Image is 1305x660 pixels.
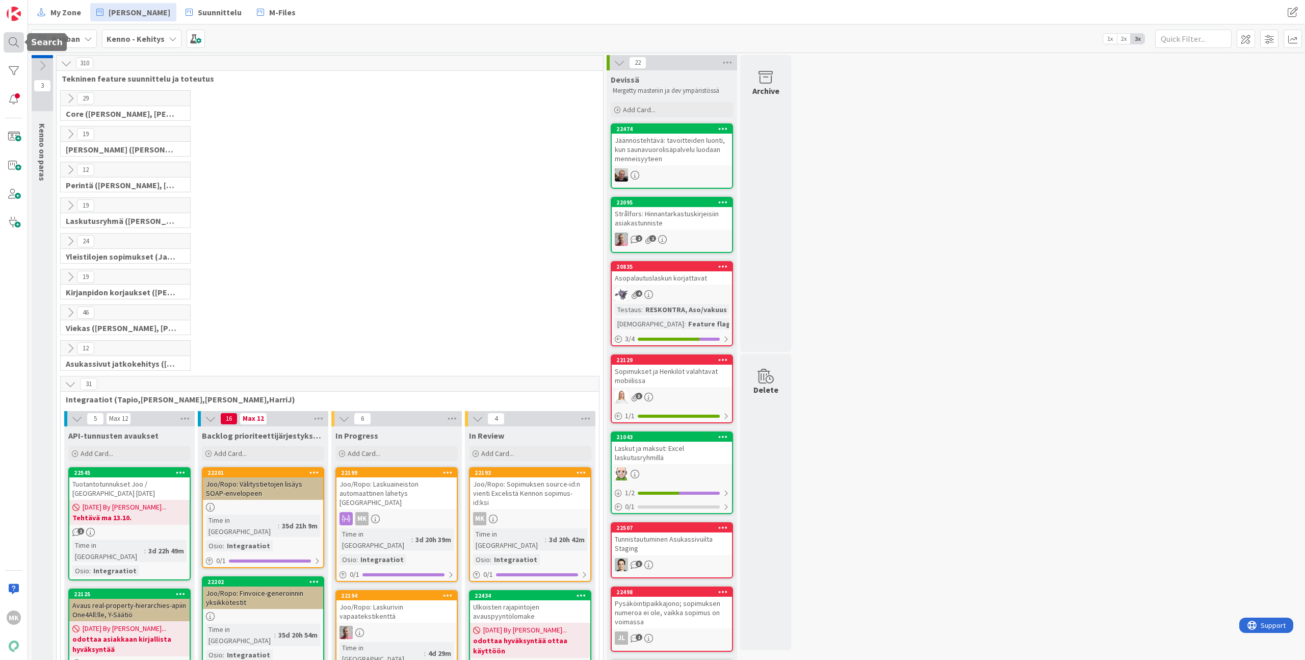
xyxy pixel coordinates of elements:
div: MK [470,512,590,525]
span: 29 [77,92,94,105]
div: 22201Joo/Ropo: Välitystietojen lisäys SOAP-envelopeen [203,468,323,500]
a: 22129Sopimukset ja Henkilöt valahtavat mobiilissaSL1/1 [611,354,733,423]
div: 20835 [616,263,732,270]
span: Add Card... [481,449,514,458]
div: 0/1 [470,568,590,581]
span: 1 [636,634,642,641]
div: Max 12 [243,416,264,421]
div: 22125Avaus real-property-hierarchies-apiin One4All:lle, Y-Säätiö [69,590,190,621]
a: 22095Strålfors: Hinnantarkastuskirjeisiin asiakastunnisteHJ [611,197,733,253]
div: JL [612,631,732,645]
a: [PERSON_NAME] [90,3,176,21]
span: Laskutusryhmä (Antti, Harri, Keijo) [66,216,177,226]
span: 4 [636,290,642,297]
div: 22498 [612,588,732,597]
div: Strålfors: Hinnantarkastuskirjeisiin asiakastunniste [612,207,732,230]
span: 22 [629,57,646,69]
div: Integraatiot [491,554,540,565]
span: Integraatiot (Tapio,Santeri,Marko,HarriJ) [66,394,586,404]
img: SL [615,390,628,403]
img: HJ [615,233,628,246]
span: 2 [636,235,642,242]
div: RESKONTRA, Aso/vakuus [643,304,729,315]
span: 4 [487,413,505,425]
span: 3 [636,393,642,399]
span: Add Card... [348,449,380,458]
div: LM [612,288,732,301]
div: Integraatiot [224,540,273,551]
span: Add Card... [623,105,656,114]
div: 22201 [207,469,323,476]
span: API-tunnusten avaukset [68,430,159,441]
div: Time in [GEOGRAPHIC_DATA] [72,540,144,562]
div: 22193 [470,468,590,477]
div: 22545 [69,468,190,477]
span: 3 [636,561,642,567]
div: 22507 [616,524,732,531]
div: Osio [473,554,490,565]
span: 2x [1117,34,1131,44]
span: In Progress [335,430,378,441]
b: odottaa asiakkaan kirjallista hyväksyntää [72,634,187,654]
a: 22199Joo/Ropo: Laskuaineiston automaattinen lähetys [GEOGRAPHIC_DATA]MKTime in [GEOGRAPHIC_DATA]:... [335,467,458,582]
div: Max 12 [109,416,128,421]
span: 3 [34,80,51,92]
img: TT [615,558,628,571]
b: Tehtävä ma 13.10. [72,513,187,523]
div: 1/1 [612,410,732,422]
div: Ulkoisten rajapintojen avauspyyntölomake [470,600,590,623]
div: 22202Joo/Ropo: Finvoice-generoinnin yksikkötestit [203,577,323,609]
div: Jäännöstehtävä: tavoitteiden luonti, kun saunavuorolisäpalvelu luodaan menneisyyteen [612,134,732,165]
span: : [223,540,224,551]
div: 22193Joo/Ropo: Sopimuksen source-id:n vienti Excelistä Kennon sopimus-id:ksi [470,468,590,509]
div: MK [355,512,369,525]
div: 22202 [207,578,323,586]
div: Archive [752,85,779,97]
div: 22095 [612,198,732,207]
span: 1x [1103,34,1117,44]
span: [DATE] By [PERSON_NAME]... [83,623,166,634]
div: 21043Laskut ja maksut: Excel laskutusryhmillä [612,433,732,464]
img: LM [615,288,628,301]
div: 21043 [612,433,732,442]
div: Joo/Ropo: Finvoice-generoinnin yksikkötestit [203,587,323,609]
div: Osio [206,540,223,551]
div: Joo/Ropo: Sopimuksen source-id:n vienti Excelistä Kennon sopimus-id:ksi [470,477,590,509]
div: HJ [336,626,457,639]
span: 31 [80,378,97,390]
div: Testaus [615,304,641,315]
span: 3 / 4 [625,334,635,344]
div: MK [473,512,486,525]
span: : [89,565,91,576]
div: 35d 20h 54m [276,629,320,641]
span: 0 / 1 [216,555,226,566]
span: 1 / 2 [625,488,635,498]
span: : [641,304,643,315]
span: : [144,545,146,556]
img: JH [615,168,628,182]
div: 22474 [612,124,732,134]
div: 0/1 [203,554,323,567]
div: MK [336,512,457,525]
div: 22507Tunnistautuminen Asukassivuilta Staging [612,523,732,555]
span: Kenno on paras [37,123,47,181]
span: : [356,554,358,565]
div: Feature flag [686,318,733,329]
div: 22199 [341,469,457,476]
span: 5 [87,413,104,425]
div: MK [7,611,21,625]
span: 6 [354,413,371,425]
div: 22434Ulkoisten rajapintojen avauspyyntölomake [470,591,590,623]
div: Tuotantotunnukset Joo / [GEOGRAPHIC_DATA] [DATE] [69,477,190,500]
span: 19 [77,128,94,140]
div: Joo/Ropo: Välitystietojen lisäys SOAP-envelopeen [203,477,323,500]
a: 22201Joo/Ropo: Välitystietojen lisäys SOAP-envelopeenTime in [GEOGRAPHIC_DATA]:35d 21h 9mOsio:Int... [202,467,324,568]
a: M-Files [251,3,302,21]
div: AN [612,467,732,480]
div: JL [615,631,628,645]
b: odottaa hyväksyntää ottaa käyttöön [473,636,587,656]
div: 3/4 [612,333,732,345]
span: Tekninen feature suunnittelu ja toteutus [62,73,590,84]
div: 3d 20h 39m [413,534,454,545]
span: 310 [76,57,93,69]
